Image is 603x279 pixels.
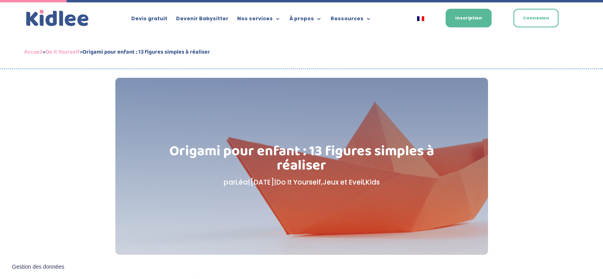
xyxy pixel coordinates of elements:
a: Jeux et Eveil [323,177,364,187]
span: Gestion des données [12,264,64,271]
a: Léa [235,177,248,187]
span: [DATE] [250,177,274,187]
a: Kids [366,177,380,187]
a: Do It Yourself [276,177,321,187]
p: par | | , , [155,177,448,188]
button: Gestion des données [7,259,69,275]
h1: Origami pour enfant : 13 figures simples à réaliser [155,144,448,177]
